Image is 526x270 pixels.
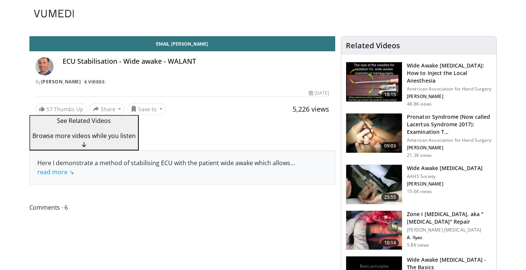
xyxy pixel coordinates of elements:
img: Avatar [35,57,54,75]
h3: Wide Awake [MEDICAL_DATA] [407,164,483,172]
span: Comments 6 [29,202,336,212]
span: 09:03 [381,142,399,150]
h3: Pronator Syndrome (Now called Lacertus Syndrome 2017): Examination Technique and Wide-awake Minim... [407,113,492,136]
p: 21.3K views [407,152,432,158]
h4: ECU Stabilisation - Wide awake - WALANT [63,57,330,66]
h3: Zone I [MEDICAL_DATA], aka "[MEDICAL_DATA]" Repair [407,210,492,226]
span: Browse more videos while you listen [32,132,136,140]
p: American Association for Hand Surgery [407,86,492,92]
span: 25:55 [381,193,399,201]
button: Share [90,103,125,115]
h3: Wide Awake [MEDICAL_DATA]: How to Inject the Local Anesthesia [407,62,492,84]
a: 10:14 Zone I [MEDICAL_DATA], aka "[MEDICAL_DATA]" Repair [PERSON_NAME] [MEDICAL_DATA] A. Ilyas 5.... [346,210,492,250]
a: Email [PERSON_NAME] [29,36,336,51]
p: 48.8K views [407,101,432,107]
p: See Related Videos [32,116,136,125]
a: [PERSON_NAME] [41,78,81,85]
a: 18:15 Wide Awake [MEDICAL_DATA]: How to Inject the Local Anesthesia American Association for Hand... [346,62,492,107]
span: 10:14 [381,239,399,247]
img: wide_awake_carpal_tunnel_100008556_2.jpg.150x105_q85_crop-smart_upscale.jpg [346,165,402,204]
div: Here I demonstrate a method of stabilising ECU with the patient wide awake which allows [37,158,328,176]
span: 18:15 [381,91,399,98]
a: 09:03 Pronator Syndrome (Now called Lacertus Syndrome 2017): Examination T… American Association ... [346,113,492,158]
a: 25:55 Wide Awake [MEDICAL_DATA] AAHS Society [PERSON_NAME] 15.6K views [346,164,492,204]
p: American Association for Hand Surgery [407,137,492,143]
a: read more ↘ [37,168,74,176]
p: 15.6K views [407,189,432,195]
p: AAHS Society [407,173,483,179]
p: Asif Ilyas [407,235,492,241]
a: 6 Videos [82,78,107,85]
button: See Related Videos Browse more videos while you listen [29,115,139,150]
span: 57 [46,106,52,113]
p: 5.8K views [407,242,429,248]
p: [PERSON_NAME] [MEDICAL_DATA] [407,227,492,233]
p: Don Lalonde [407,181,483,187]
img: Q2xRg7exoPLTwO8X4xMDoxOjBrO-I4W8_1.150x105_q85_crop-smart_upscale.jpg [346,62,402,101]
p: Don Lalonde [407,94,492,100]
h4: Related Videos [346,41,400,50]
div: By [35,78,330,85]
div: [DATE] [309,90,329,97]
p: Elisabet Hagert [407,145,492,151]
img: 0d59ad00-c255-429e-9de8-eb2f74552347.150x105_q85_crop-smart_upscale.jpg [346,211,402,250]
button: Save to [127,103,166,115]
img: ecc38c0f-1cd8-4861-b44a-401a34bcfb2f.150x105_q85_crop-smart_upscale.jpg [346,114,402,153]
a: 57 Thumbs Up [35,103,87,115]
img: VuMedi Logo [34,10,74,17]
span: 5,226 views [293,104,329,114]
